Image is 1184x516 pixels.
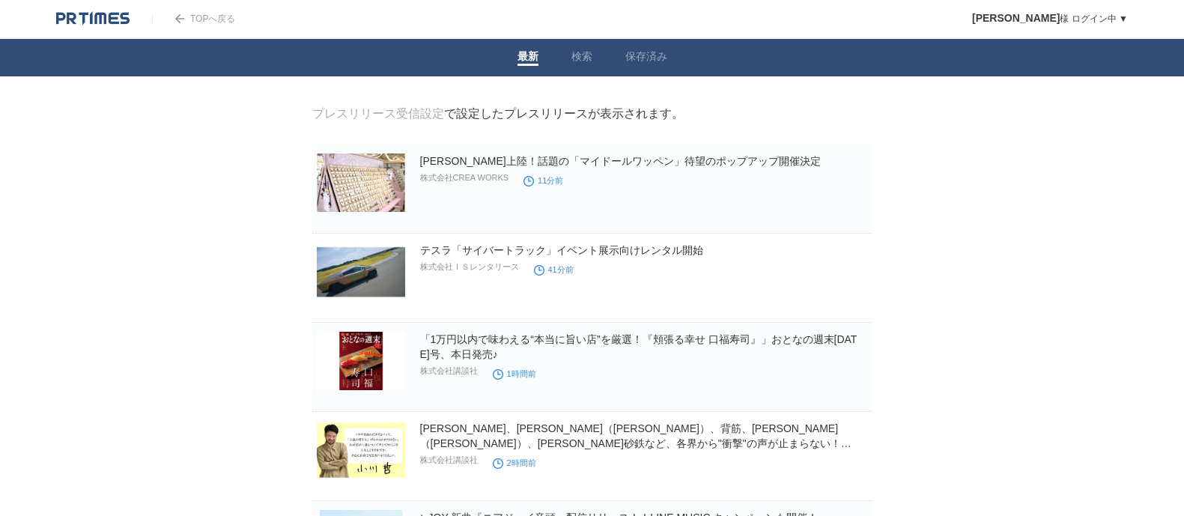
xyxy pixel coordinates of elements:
time: 2時間前 [493,458,536,467]
a: 「1万円以内で味わえる“本当に旨い店”を厳選！『頬張る幸せ 口福寿司』」おとなの週末[DATE]号、本日発売♪ [420,333,857,360]
a: 最新 [517,50,538,66]
img: テスラ「サイバートラック」イベント展示向けレンタル開始 [317,243,405,301]
img: 「1万円以内で味わえる“本当に旨い店”を厳選！『頬張る幸せ 口福寿司』」おとなの週末2025年11月号、本日発売♪ [317,332,405,390]
img: arrow.png [175,14,184,23]
time: 1時間前 [493,369,536,378]
a: テスラ「サイバートラック」イベント展示向けレンタル開始 [420,244,703,256]
a: 検索 [571,50,592,66]
a: 保存済み [625,50,667,66]
p: 株式会社講談社 [420,455,478,466]
p: 株式会社ＩＳレンタリース [420,261,519,273]
a: [PERSON_NAME]様 ログイン中 ▼ [972,13,1128,24]
img: logo.png [56,11,130,26]
a: [PERSON_NAME]、[PERSON_NAME]（[PERSON_NAME]）、背筋、[PERSON_NAME]（[PERSON_NAME]）、[PERSON_NAME]砂鉄など、各界から... [420,422,851,464]
a: [PERSON_NAME]上陸！話題の「マイドールワッペン」待望のポップアップ開催決定 [420,155,821,167]
span: [PERSON_NAME] [972,12,1060,24]
div: で設定したプレスリリースが表示されます。 [312,106,684,122]
a: プレスリリース受信設定 [312,107,444,120]
img: 福岡初上陸！話題の「マイドールワッペン」待望のポップアップ開催決定 [317,154,405,212]
time: 11分前 [523,176,563,185]
a: TOPへ戻る [152,13,235,24]
time: 41分前 [534,265,574,274]
p: 株式会社講談社 [420,365,478,377]
p: 株式会社CREA WORKS [420,172,509,183]
img: 朝井リョウ、宇多丸（RHYMESTER）、背筋、河村拓哉（QuizKnock）、武田砂鉄など、各界から"衝撃"の声が止まらない！ 小川哲の最新刊『言語化するための小説思考』の発売前重版が決定！ [317,421,405,479]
